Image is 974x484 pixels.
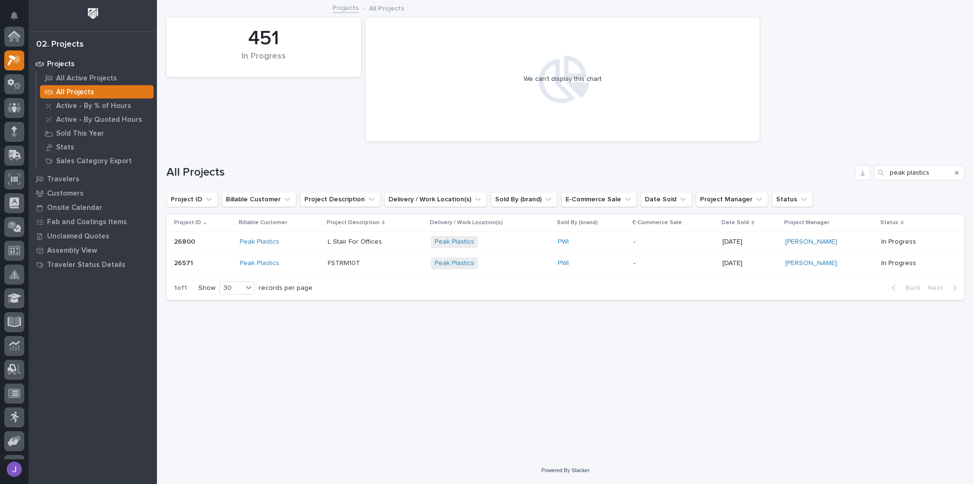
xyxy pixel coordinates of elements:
[37,140,157,154] a: Stats
[56,74,117,83] p: All Active Projects
[430,217,503,228] p: Delivery / Work Location(s)
[47,261,126,269] p: Traveler Status Details
[491,192,557,207] button: Sold By (brand)
[558,259,569,267] a: PWI
[884,284,924,292] button: Back
[328,236,384,246] p: L Stair For Offices
[174,236,197,246] p: 26800
[29,215,157,229] a: Fab and Coatings Items
[37,99,157,112] a: Active - By % of Hours
[240,238,279,246] a: Peak Plastics
[47,60,75,69] p: Projects
[880,217,898,228] p: Status
[881,259,949,267] p: In Progress
[874,165,964,180] input: Search
[183,27,345,50] div: 451
[240,259,279,267] a: Peak Plastics
[29,200,157,215] a: Onsite Calendar
[435,238,474,246] a: Peak Plastics
[722,259,778,267] p: [DATE]
[327,217,380,228] p: Project Description
[37,85,157,99] a: All Projects
[435,259,474,267] a: Peak Plastics
[37,154,157,168] a: Sales Category Export
[166,277,195,300] p: 1 of 1
[29,186,157,200] a: Customers
[166,192,218,207] button: Project ID
[696,192,768,207] button: Project Manager
[174,257,195,267] p: 26571
[300,192,380,207] button: Project Description
[56,143,74,152] p: Stats
[166,166,851,179] h1: All Projects
[239,217,287,228] p: Billable Customer
[4,459,24,479] button: users-avatar
[183,51,345,71] div: In Progress
[37,113,157,126] a: Active - By Quoted Hours
[641,192,692,207] button: Date Sold
[4,6,24,26] button: Notifications
[928,284,949,292] span: Next
[900,284,920,292] span: Back
[174,217,201,228] p: Project ID
[36,40,84,50] div: 02. Projects
[47,175,79,184] p: Travelers
[47,218,127,227] p: Fab and Coatings Items
[524,75,602,83] div: We can't display this chart
[56,116,142,124] p: Active - By Quoted Hours
[384,192,487,207] button: Delivery / Work Location(s)
[924,284,964,292] button: Next
[541,467,589,473] a: Powered By Stacker
[47,232,109,241] p: Unclaimed Quotes
[47,247,97,255] p: Assembly View
[56,157,132,166] p: Sales Category Export
[29,57,157,71] a: Projects
[166,231,964,253] tr: 2680026800 Peak Plastics L Stair For OfficesL Stair For Offices Peak Plastics PWI -[DATE][PERSON_...
[29,229,157,243] a: Unclaimed Quotes
[56,129,104,138] p: Sold This Year
[633,217,682,228] p: E-Commerce Sale
[47,189,84,198] p: Customers
[47,204,102,212] p: Onsite Calendar
[369,2,404,13] p: All Projects
[557,217,598,228] p: Sold By (brand)
[29,243,157,257] a: Assembly View
[198,284,215,292] p: Show
[772,192,813,207] button: Status
[29,257,157,272] a: Traveler Status Details
[881,238,949,246] p: In Progress
[785,259,837,267] a: [PERSON_NAME]
[328,257,362,267] p: FSTRM10T
[37,127,157,140] a: Sold This Year
[785,238,837,246] a: [PERSON_NAME]
[29,172,157,186] a: Travelers
[561,192,637,207] button: E-Commerce Sale
[84,5,102,22] img: Workspace Logo
[56,102,131,110] p: Active - By % of Hours
[37,71,157,85] a: All Active Projects
[721,217,749,228] p: Date Sold
[332,2,359,13] a: Projects
[166,253,964,274] tr: 2657126571 Peak Plastics FSTRM10TFSTRM10T Peak Plastics PWI -[DATE][PERSON_NAME] In Progress
[220,283,243,293] div: 30
[722,238,778,246] p: [DATE]
[56,88,94,97] p: All Projects
[259,284,312,292] p: records per page
[558,238,569,246] a: PWI
[222,192,296,207] button: Billable Customer
[784,217,829,228] p: Project Manager
[633,238,715,246] p: -
[633,259,715,267] p: -
[12,11,24,27] div: Notifications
